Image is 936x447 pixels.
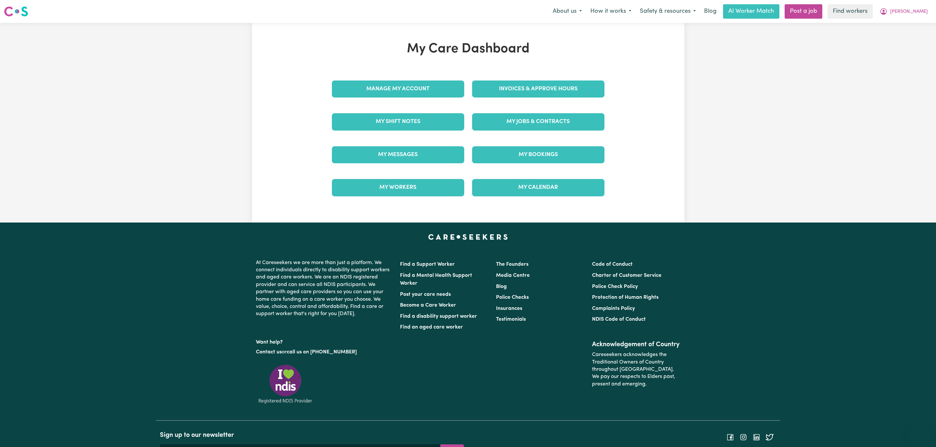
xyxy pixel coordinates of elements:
[4,6,28,17] img: Careseekers logo
[472,113,604,130] a: My Jobs & Contracts
[332,113,464,130] a: My Shift Notes
[496,273,530,278] a: Media Centre
[400,314,477,319] a: Find a disability support worker
[496,317,526,322] a: Testimonials
[332,146,464,163] a: My Messages
[785,4,822,19] a: Post a job
[400,273,472,286] a: Find a Mental Health Support Worker
[592,273,661,278] a: Charter of Customer Service
[592,306,635,311] a: Complaints Policy
[256,364,315,404] img: Registered NDIS provider
[400,262,455,267] a: Find a Support Worker
[256,349,282,355] a: Contact us
[592,284,638,289] a: Police Check Policy
[4,4,28,19] a: Careseekers logo
[400,292,451,297] a: Post your care needs
[548,5,586,18] button: About us
[592,349,680,390] p: Careseekers acknowledges the Traditional Owners of Country throughout [GEOGRAPHIC_DATA]. We pay o...
[496,306,522,311] a: Insurances
[723,4,779,19] a: AI Worker Match
[328,41,608,57] h1: My Care Dashboard
[890,8,928,15] span: [PERSON_NAME]
[287,349,357,355] a: call us on [PHONE_NUMBER]
[332,179,464,196] a: My Workers
[753,434,760,439] a: Follow Careseekers on LinkedIn
[875,5,932,18] button: My Account
[592,317,646,322] a: NDIS Code of Conduct
[472,146,604,163] a: My Bookings
[586,5,636,18] button: How it works
[428,234,508,240] a: Careseekers home page
[592,341,680,349] h2: Acknowledgement of Country
[592,295,659,300] a: Protection of Human Rights
[256,346,392,358] p: or
[256,336,392,346] p: Want help?
[160,431,464,439] h2: Sign up to our newsletter
[700,4,720,19] a: Blog
[766,434,774,439] a: Follow Careseekers on Twitter
[496,295,529,300] a: Police Checks
[496,262,528,267] a: The Founders
[400,325,463,330] a: Find an aged care worker
[332,80,464,98] a: Manage My Account
[636,5,700,18] button: Safety & resources
[726,434,734,439] a: Follow Careseekers on Facebook
[472,179,604,196] a: My Calendar
[592,262,633,267] a: Code of Conduct
[400,303,456,308] a: Become a Care Worker
[256,257,392,320] p: At Careseekers we are more than just a platform. We connect individuals directly to disability su...
[496,284,507,289] a: Blog
[472,80,604,98] a: Invoices & Approve Hours
[828,4,873,19] a: Find workers
[739,434,747,439] a: Follow Careseekers on Instagram
[910,421,931,442] iframe: Button to launch messaging window, conversation in progress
